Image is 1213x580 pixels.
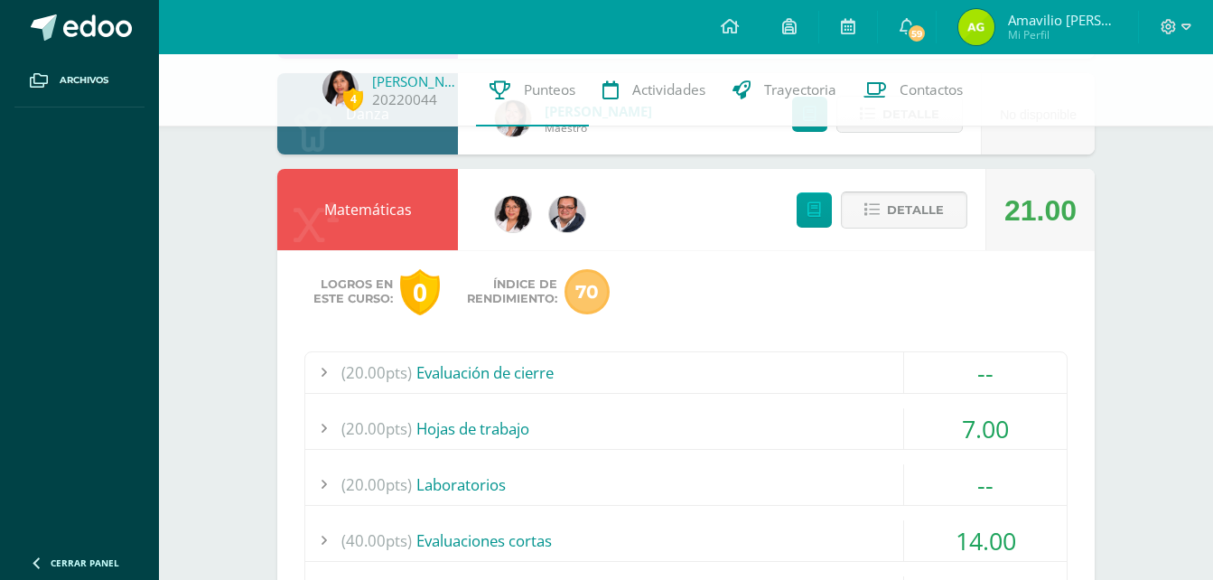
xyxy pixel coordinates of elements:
span: Detalle [887,193,944,227]
a: Trayectoria [719,54,850,126]
span: 4 [343,88,363,110]
span: 70 [565,269,610,314]
a: Archivos [14,54,145,108]
div: 14.00 [904,520,1067,561]
div: Laboratorios [305,464,1067,505]
div: -- [904,352,1067,393]
span: Mi Perfil [1008,27,1116,42]
img: ae19480459d7ba6c514e2c1454fce315.png [958,9,994,45]
div: 7.00 [904,408,1067,449]
div: 21.00 [1004,170,1077,251]
span: Punteos [524,80,575,99]
span: Actividades [632,80,705,99]
a: Actividades [589,54,719,126]
img: 384b1a00fd073b771aca96a60efb2c16.png [549,196,585,232]
img: 0934cb4792ed0caa070e1a3a7856c7b2.png [322,70,359,107]
a: Punteos [476,54,589,126]
span: Amavilio [PERSON_NAME] [1008,11,1116,29]
span: Maestro [545,120,652,136]
span: 59 [907,23,927,43]
span: Contactos [900,80,963,99]
a: 20220044 [372,90,437,109]
span: Trayectoria [764,80,836,99]
a: [PERSON_NAME] [372,72,462,90]
span: (20.00pts) [341,408,412,449]
span: Archivos [60,73,108,88]
div: Matemáticas [277,169,458,250]
div: -- [904,464,1067,505]
span: (20.00pts) [341,352,412,393]
div: Evaluación de cierre [305,352,1067,393]
span: Índice de Rendimiento: [467,277,557,306]
span: (20.00pts) [341,464,412,505]
a: Contactos [850,54,976,126]
span: Cerrar panel [51,557,119,569]
img: e07219b696fe9acf60e337032864cbe1.png [495,196,531,232]
div: Evaluaciones cortas [305,520,1067,561]
span: Logros en este curso: [313,277,393,306]
span: (40.00pts) [341,520,412,561]
button: Detalle [841,192,967,229]
div: Hojas de trabajo [305,408,1067,449]
div: 0 [400,269,440,315]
